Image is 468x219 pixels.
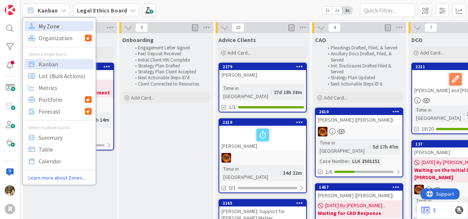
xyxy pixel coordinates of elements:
[131,51,209,57] li: Fee/ Deposit Received
[324,45,402,51] li: Pleadings Drafted, Filed, & Served
[82,116,111,124] div: 6d 20h 14m
[131,69,209,75] li: Strategy Plan Client Accepted
[223,120,306,125] div: 2219
[324,94,347,101] span: Add Card...
[219,63,307,112] a: 2279[PERSON_NAME]Time in [GEOGRAPHIC_DATA]:27d 18h 38m1/1
[39,94,85,105] span: Portfolio
[77,7,127,14] b: Legal Ethics Board
[131,63,209,69] li: Strategy Plan Drafted
[39,21,92,32] span: My Zone
[316,108,403,125] div: 2610[PERSON_NAME] ([PERSON_NAME])
[135,23,148,32] span: 0
[272,88,304,96] div: 27d 18h 38m
[25,83,94,93] a: Metrics
[371,143,400,151] div: 5d 17h 47m
[25,106,94,117] a: Forecast
[315,36,326,44] span: CAO
[271,88,272,96] span: :
[131,81,209,87] li: Client Connected to Resources
[221,165,280,181] div: Time in [GEOGRAPHIC_DATA]
[39,132,92,143] span: Summary
[316,108,403,115] div: 2610
[324,75,402,81] li: Strategy Plan Updated
[350,157,382,165] div: LLK 2501151
[5,185,15,196] img: DG
[221,84,271,100] div: Time in [GEOGRAPHIC_DATA]
[38,6,58,15] span: Kanban
[425,23,437,32] span: 7
[318,127,327,136] img: TR
[25,21,94,31] a: My Zone
[324,81,402,87] li: Next Actionable Steps ID'd
[15,1,33,10] span: Support
[39,156,92,167] span: Calendar
[5,5,15,15] img: Visit kanbanzone.com
[325,202,386,209] span: [DATE] By [PERSON_NAME]...
[25,132,94,143] a: Summary
[315,108,403,177] a: 2610[PERSON_NAME] ([PERSON_NAME])TRTime in [GEOGRAPHIC_DATA]:5d 17h 47mCase Number:LLK 25011512/6
[332,7,342,14] span: 2x
[342,7,352,14] span: 3x
[325,168,332,176] span: 2/6
[25,33,94,43] a: Organization
[221,153,231,163] img: TR
[319,109,403,114] div: 2610
[25,71,94,81] a: List (Bulk Actions)
[232,23,244,32] span: 10
[39,82,92,93] span: Metrics
[39,144,92,155] span: Table
[229,184,236,192] span: 0/1
[219,70,306,80] div: [PERSON_NAME]
[360,4,415,17] input: Quick Filter...
[219,126,306,151] div: [PERSON_NAME]
[316,127,403,136] div: TR
[319,185,403,190] div: 1457
[219,153,306,163] div: TR
[349,157,350,165] span: :
[131,57,209,63] li: Initial Client HW Complete
[318,157,349,165] div: Case Number
[324,63,402,75] li: Init. Disclosures Drafted Filed & Served
[227,49,251,56] span: Add Card...
[411,36,422,44] span: DCO
[219,200,306,206] div: 2165
[316,191,403,200] div: [PERSON_NAME] ([PERSON_NAME])
[414,185,424,194] img: TR
[219,36,256,44] span: Advice Clients
[461,201,462,209] span: :
[219,118,307,193] a: 2219[PERSON_NAME]TRTime in [GEOGRAPHIC_DATA]:34d 22m0/1
[219,119,306,151] div: 2219[PERSON_NAME]
[219,63,306,80] div: 2279[PERSON_NAME]
[219,63,306,70] div: 2279
[316,115,403,125] div: [PERSON_NAME] ([PERSON_NAME])
[122,36,154,44] span: Onboarding
[5,204,15,214] div: R
[23,124,96,131] div: Select multiple boards
[131,75,209,81] li: Next Actionable Steps ID'd
[23,51,96,58] div: Select a single board
[318,139,370,155] div: Time in [GEOGRAPHIC_DATA]
[39,106,85,117] span: Forecast
[280,169,281,177] span: :
[219,119,306,126] div: 2219
[316,184,403,200] div: 1457[PERSON_NAME] ([PERSON_NAME])
[420,49,444,56] span: Add Card...
[464,110,465,118] span: :
[25,59,94,69] a: Kanban
[414,197,461,213] div: Time in [GEOGRAPHIC_DATA]
[328,23,341,32] span: 4
[223,64,306,69] div: 2279
[23,174,96,182] a: Learn more about Zones...
[281,169,304,177] div: 34d 22m
[324,51,402,63] li: Ancillary Docs Drafted, Filed, & Served
[322,7,332,14] span: 1x
[421,206,436,215] a: 3
[39,32,85,44] span: Organization
[316,184,403,191] div: 1457
[370,143,371,151] span: :
[422,125,434,133] span: 18/20
[131,45,209,51] li: Engagement Letter Signed
[229,103,236,111] span: 1/1
[414,106,464,122] div: Time in [GEOGRAPHIC_DATA]
[25,156,94,166] a: Calendar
